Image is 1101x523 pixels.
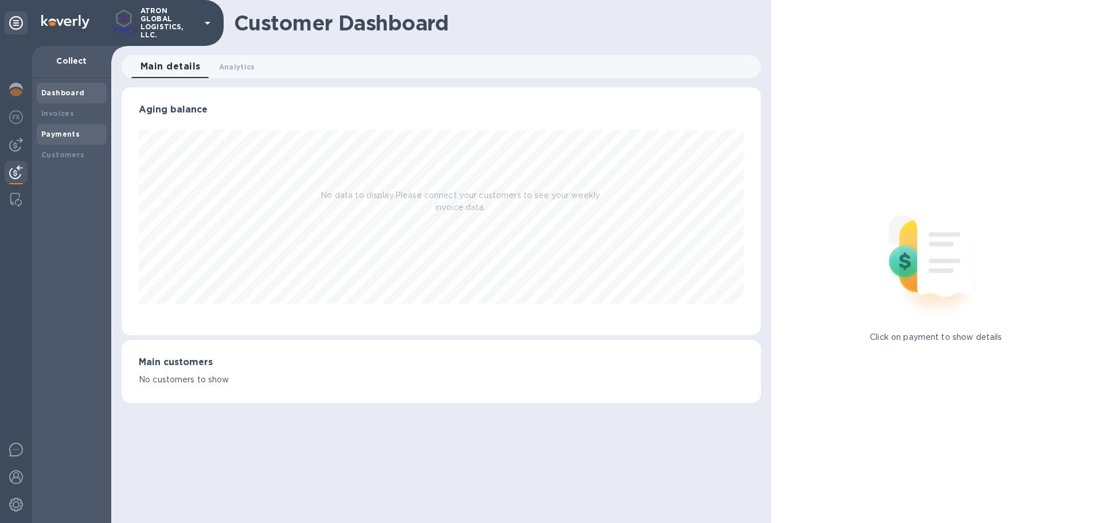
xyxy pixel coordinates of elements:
h1: Customer Dashboard [234,11,753,35]
b: Invoices [41,109,74,118]
p: No customers to show [139,374,744,386]
img: Foreign exchange [9,110,23,124]
h3: Main customers [139,357,744,368]
div: Unpin categories [5,11,28,34]
p: Click on payment to show details [870,331,1002,343]
b: Payments [41,130,80,138]
img: Logo [41,15,89,29]
span: Analytics [219,61,255,73]
h3: Aging balance [139,104,744,115]
b: Customers [41,150,85,159]
p: Collect [41,55,102,67]
b: Dashboard [41,88,85,97]
p: ATRON GLOBAL LOGISTICS, LLC. [140,7,198,39]
span: Main details [140,59,201,75]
